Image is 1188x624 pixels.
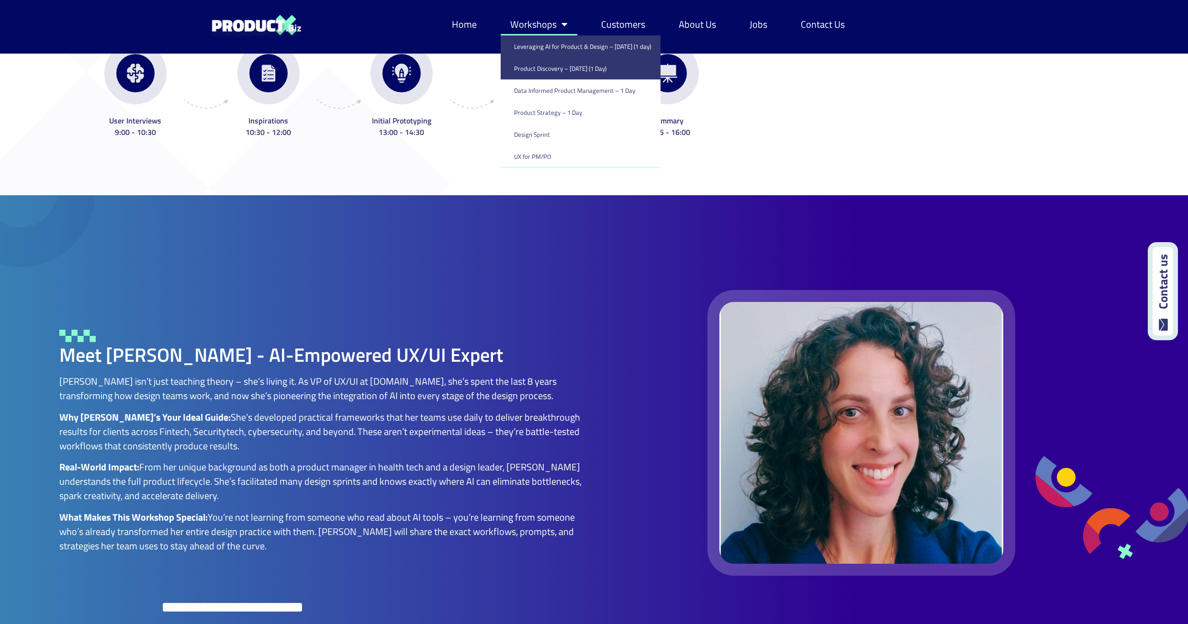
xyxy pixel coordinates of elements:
p: She’s developed practical frameworks that her teams use daily to deliver breakthrough results for... [59,410,592,453]
p: From her unique background as both a product manager in health tech and a design leader, [PERSON_... [59,460,592,503]
strong: What Makes This Workshop Special: [59,510,208,524]
h2: Meet [PERSON_NAME] - AI-Empowered UX/UI Expert [59,345,592,365]
strong: Why [PERSON_NAME]’s Your Ideal Guide: [59,410,231,424]
p: You’re not learning from someone who read about AI tools – you’re learning from someone who’s alr... [59,510,592,553]
span: Initial Prototyping 13:00 - 14:30 [372,115,431,138]
p: [PERSON_NAME] isn’t just teaching theory – she’s living it. As VP of UX/UI at [DOMAIN_NAME], she’... [59,374,592,403]
span: User Interviews 9:00 - 10:30 [110,115,162,138]
span: Inspirations 10:30 - 12:00 [246,115,291,138]
span: Summary 15:45 - 16:00 [645,115,691,138]
strong: Real-World Impact: [59,459,139,474]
